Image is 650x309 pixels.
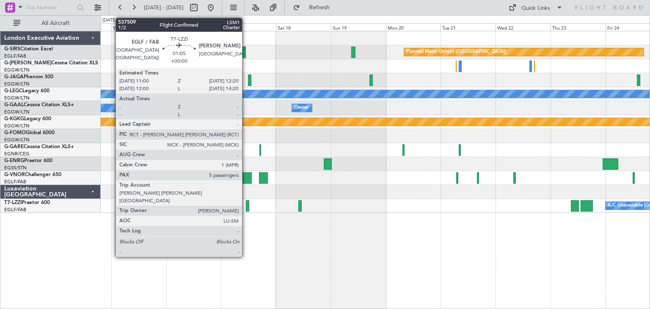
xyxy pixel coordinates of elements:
[4,130,55,135] a: G-FOMOGlobal 6000
[4,88,22,94] span: G-LEGC
[504,1,567,14] button: Quick Links
[102,17,117,24] div: [DATE]
[4,102,74,108] a: G-GAALCessna Citation XLS+
[4,81,30,87] a: EGGW/LTN
[4,116,51,121] a: G-KGKGLegacy 600
[221,23,276,31] div: Fri 17
[166,23,221,31] div: Thu 16
[4,95,30,101] a: EGGW/LTN
[185,102,220,114] div: A/C Unavailable
[4,102,24,108] span: G-GAAL
[4,207,26,213] a: EGLF/FAB
[4,47,20,52] span: G-SIRS
[331,23,386,31] div: Sun 19
[551,23,606,31] div: Thu 23
[4,61,98,66] a: G-[PERSON_NAME]Cessna Citation XLS
[4,144,74,149] a: G-GARECessna Citation XLS+
[4,123,30,129] a: EGGW/LTN
[4,158,52,163] a: G-ENRGPraetor 600
[496,23,551,31] div: Wed 22
[294,102,308,114] div: Owner
[9,17,92,30] button: All Aircraft
[302,5,337,11] span: Refresh
[4,137,30,143] a: EGGW/LTN
[4,200,22,205] span: T7-LZZI
[4,47,53,52] a: G-SIRSCitation Excel
[4,109,30,115] a: EGGW/LTN
[4,179,26,185] a: EGLF/FAB
[4,165,27,171] a: EGSS/STN
[289,1,340,14] button: Refresh
[4,116,24,121] span: G-KGKG
[276,23,331,31] div: Sat 18
[111,23,166,31] div: Wed 15
[4,53,26,59] a: EGLF/FAB
[4,67,30,73] a: EGGW/LTN
[22,20,89,26] span: All Aircraft
[4,151,30,157] a: EGNR/CEG
[4,74,24,80] span: G-JAGA
[4,172,25,177] span: G-VNOR
[144,4,184,11] span: [DATE] - [DATE]
[4,130,26,135] span: G-FOMO
[4,172,61,177] a: G-VNORChallenger 650
[386,23,441,31] div: Mon 20
[26,1,74,14] input: Trip Number
[406,46,507,58] div: Planned Maint Oxford ([GEOGRAPHIC_DATA])
[4,200,50,205] a: T7-LZZIPraetor 600
[4,74,53,80] a: G-JAGAPhenom 300
[521,4,550,13] div: Quick Links
[4,61,51,66] span: G-[PERSON_NAME]
[441,23,496,31] div: Tue 21
[4,158,24,163] span: G-ENRG
[4,88,50,94] a: G-LEGCLegacy 600
[4,144,24,149] span: G-GARE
